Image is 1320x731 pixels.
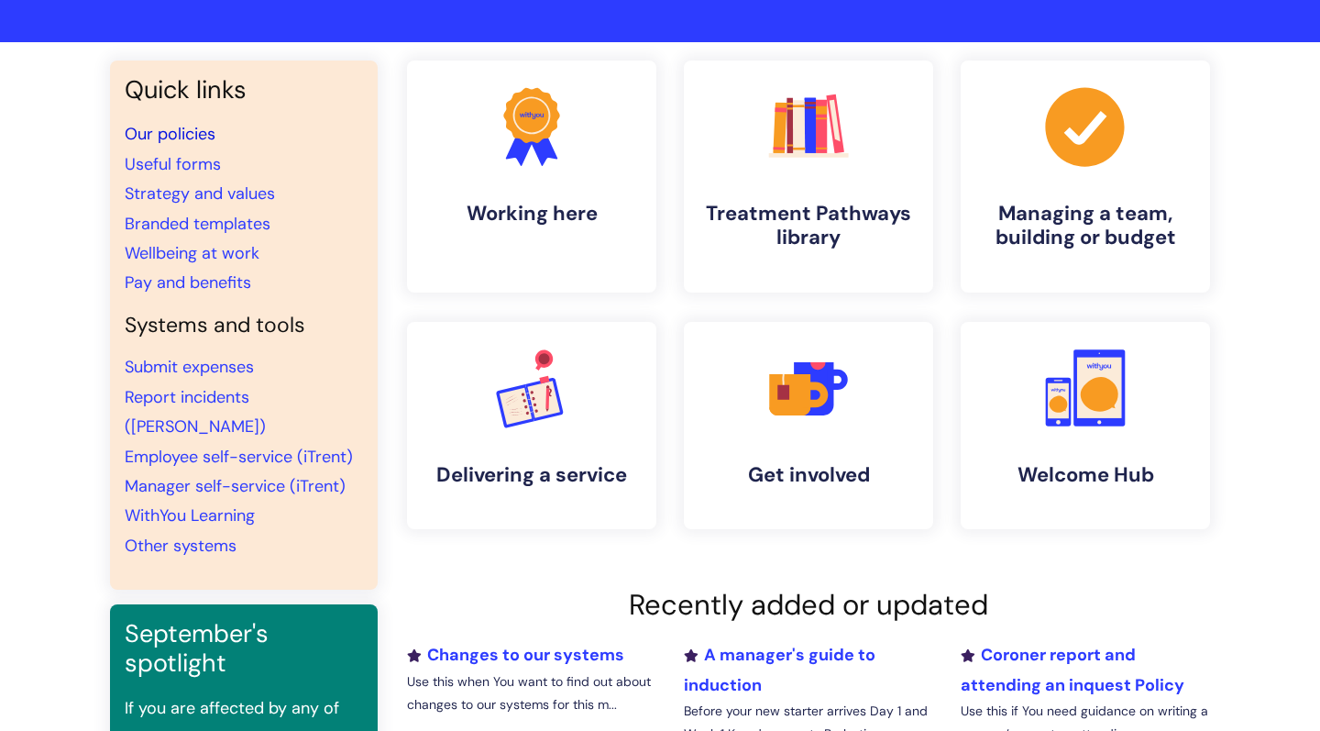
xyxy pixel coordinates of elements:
[125,313,363,338] h4: Systems and tools
[125,242,259,264] a: Wellbeing at work
[125,446,353,468] a: Employee self-service (iTrent)
[684,322,933,529] a: Get involved
[125,475,346,497] a: Manager self-service (iTrent)
[422,463,642,487] h4: Delivering a service
[407,644,624,666] a: Changes to our systems
[125,75,363,105] h3: Quick links
[975,463,1195,487] h4: Welcome Hub
[125,386,266,437] a: Report incidents ([PERSON_NAME])
[407,588,1210,622] h2: Recently added or updated
[125,123,215,145] a: Our policies
[125,183,275,205] a: Strategy and values
[125,153,221,175] a: Useful forms
[684,644,875,695] a: A manager's guide to induction
[698,202,918,250] h4: Treatment Pathways library
[125,504,255,526] a: WithYou Learning
[961,322,1210,529] a: Welcome Hub
[407,670,656,716] p: Use this when You want to find out about changes to our systems for this m...
[961,644,1184,695] a: Coroner report and attending an inquest Policy
[125,356,254,378] a: Submit expenses
[975,202,1195,250] h4: Managing a team, building or budget
[407,322,656,529] a: Delivering a service
[407,61,656,293] a: Working here
[125,271,251,294] a: Pay and benefits
[125,619,363,679] h3: September's spotlight
[125,535,236,557] a: Other systems
[961,61,1210,293] a: Managing a team, building or budget
[684,61,933,293] a: Treatment Pathways library
[698,463,918,487] h4: Get involved
[125,213,270,235] a: Branded templates
[422,202,642,226] h4: Working here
